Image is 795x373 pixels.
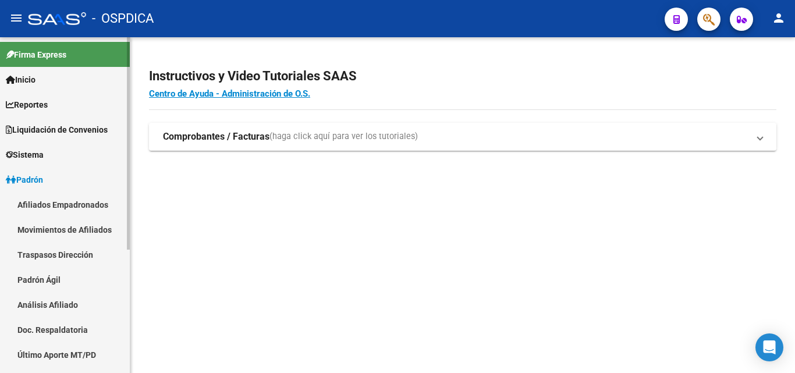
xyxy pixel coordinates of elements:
span: Padrón [6,173,43,186]
strong: Comprobantes / Facturas [163,130,269,143]
span: Inicio [6,73,36,86]
span: Reportes [6,98,48,111]
h2: Instructivos y Video Tutoriales SAAS [149,65,776,87]
span: Liquidación de Convenios [6,123,108,136]
span: - OSPDICA [92,6,154,31]
mat-expansion-panel-header: Comprobantes / Facturas(haga click aquí para ver los tutoriales) [149,123,776,151]
mat-icon: person [772,11,786,25]
span: (haga click aquí para ver los tutoriales) [269,130,418,143]
span: Sistema [6,148,44,161]
span: Firma Express [6,48,66,61]
mat-icon: menu [9,11,23,25]
a: Centro de Ayuda - Administración de O.S. [149,88,310,99]
div: Open Intercom Messenger [755,333,783,361]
